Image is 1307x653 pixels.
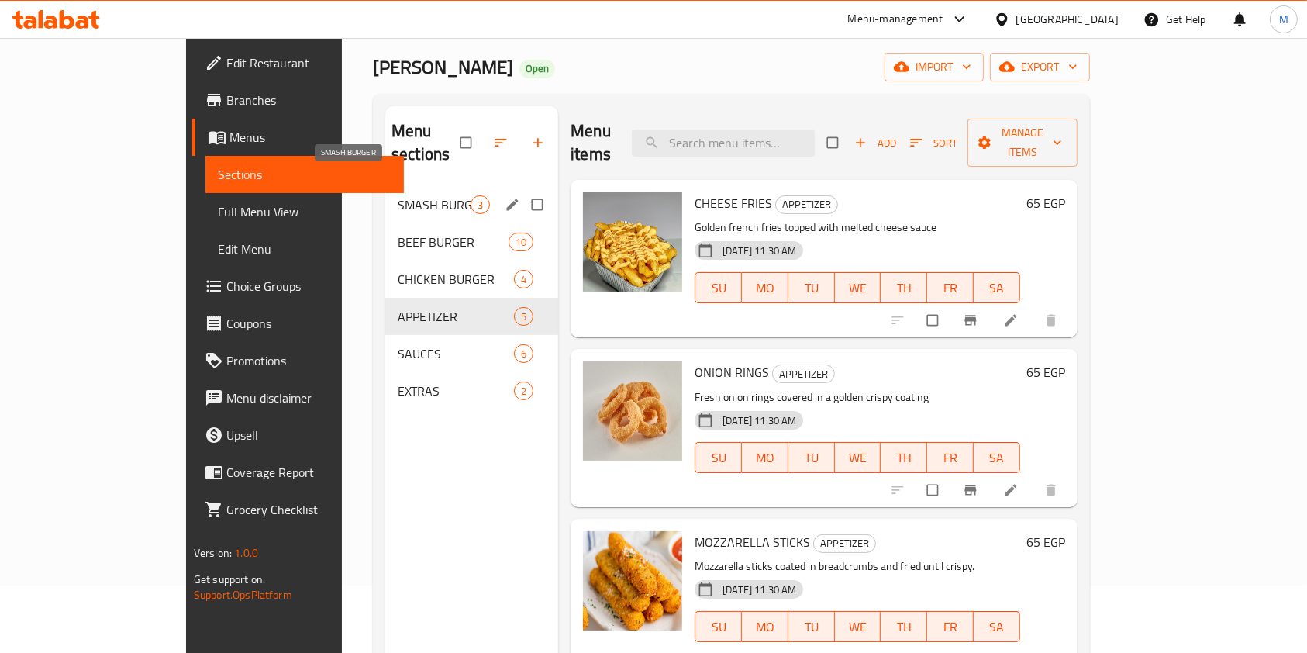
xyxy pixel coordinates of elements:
[515,309,533,324] span: 5
[194,569,265,589] span: Get support on:
[398,307,514,326] div: APPETIZER
[695,611,742,642] button: SU
[835,442,881,473] button: WE
[748,447,782,469] span: MO
[776,195,837,213] span: APPETIZER
[385,261,558,298] div: CHICKEN BURGER4
[974,272,1020,303] button: SA
[702,616,736,638] span: SU
[1026,192,1065,214] h6: 65 EGP
[226,351,392,370] span: Promotions
[967,119,1078,167] button: Manage items
[226,463,392,482] span: Coverage Report
[954,473,991,507] button: Branch-specific-item
[990,53,1090,81] button: export
[813,534,876,553] div: APPETIZER
[519,60,555,78] div: Open
[918,306,950,335] span: Select to update
[235,543,259,563] span: 1.0.0
[795,616,829,638] span: TU
[927,442,974,473] button: FR
[933,447,967,469] span: FR
[742,442,788,473] button: MO
[881,272,927,303] button: TH
[702,277,736,299] span: SU
[848,10,943,29] div: Menu-management
[218,165,392,184] span: Sections
[772,365,835,383] div: APPETIZER
[695,192,772,215] span: CHEESE FRIES
[695,530,810,554] span: MOZZARELLA STICKS
[1279,11,1288,28] span: M
[887,277,921,299] span: TH
[841,277,875,299] span: WE
[515,384,533,399] span: 2
[226,426,392,444] span: Upsell
[775,195,838,214] div: APPETIZER
[218,240,392,258] span: Edit Menu
[795,277,829,299] span: TU
[927,272,974,303] button: FR
[1002,57,1078,77] span: export
[226,389,392,407] span: Menu disclaimer
[773,365,834,383] span: APPETIZER
[748,277,782,299] span: MO
[226,314,392,333] span: Coupons
[398,344,514,363] span: SAUCES
[514,270,533,288] div: items
[980,616,1014,638] span: SA
[192,268,405,305] a: Choice Groups
[695,388,1020,407] p: Fresh onion rings covered in a golden crispy coating
[974,611,1020,642] button: SA
[933,277,967,299] span: FR
[980,277,1014,299] span: SA
[192,81,405,119] a: Branches
[1026,361,1065,383] h6: 65 EGP
[716,582,802,597] span: [DATE] 11:30 AM
[391,119,460,166] h2: Menu sections
[515,272,533,287] span: 4
[398,382,514,400] span: EXTRAS
[205,230,405,268] a: Edit Menu
[695,442,742,473] button: SU
[980,123,1065,162] span: Manage items
[814,534,875,552] span: APPETIZER
[748,616,782,638] span: MO
[385,298,558,335] div: APPETIZER5
[385,180,558,416] nav: Menu sections
[854,134,896,152] span: Add
[398,233,509,251] div: BEEF BURGER
[795,447,829,469] span: TU
[226,500,392,519] span: Grocery Checklist
[373,50,513,85] span: [PERSON_NAME]
[716,244,802,258] span: [DATE] 11:30 AM
[885,53,984,81] button: import
[1003,482,1022,498] a: Edit menu item
[850,131,900,155] button: Add
[398,270,514,288] span: CHICKEN BURGER
[974,442,1020,473] button: SA
[583,361,682,461] img: ONION RINGS
[509,235,533,250] span: 10
[954,303,991,337] button: Branch-specific-item
[583,192,682,292] img: CHEESE FRIES
[818,128,850,157] span: Select section
[835,611,881,642] button: WE
[192,44,405,81] a: Edit Restaurant
[194,543,232,563] span: Version:
[583,531,682,631] img: MOZZARELLA STICKS
[192,454,405,491] a: Coverage Report
[385,335,558,372] div: SAUCES6
[881,611,927,642] button: TH
[742,272,788,303] button: MO
[385,223,558,261] div: BEEF BURGER10
[918,475,950,505] span: Select to update
[192,379,405,416] a: Menu disclaimer
[632,130,815,157] input: search
[695,218,1020,237] p: Golden french fries topped with melted cheese sauce
[695,557,1020,576] p: Mozzarella sticks coated in breadcrumbs and fried until crispy.
[927,611,974,642] button: FR
[192,305,405,342] a: Coupons
[192,416,405,454] a: Upsell
[218,202,392,221] span: Full Menu View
